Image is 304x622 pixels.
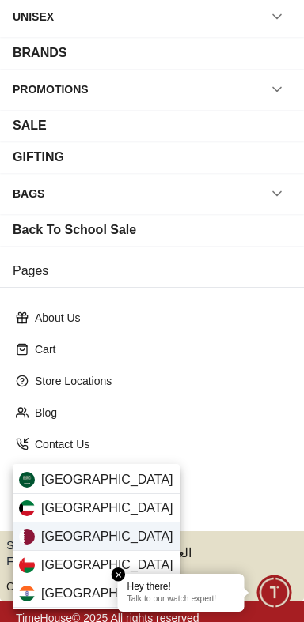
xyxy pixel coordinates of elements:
[19,500,35,516] img: Kuwait
[127,594,235,605] p: Talk to our watch expert!
[19,472,35,488] img: Saudi Arabia
[41,556,173,575] span: [GEOGRAPHIC_DATA]
[41,470,173,489] span: [GEOGRAPHIC_DATA]
[41,584,173,603] span: [GEOGRAPHIC_DATA]
[112,567,126,582] em: Close tooltip
[19,586,35,601] img: India
[127,580,235,593] div: Hey there!
[257,575,292,610] div: Chat Widget
[19,557,35,573] img: Oman
[19,529,35,545] img: Qatar
[41,527,173,546] span: [GEOGRAPHIC_DATA]
[41,499,173,518] span: [GEOGRAPHIC_DATA]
